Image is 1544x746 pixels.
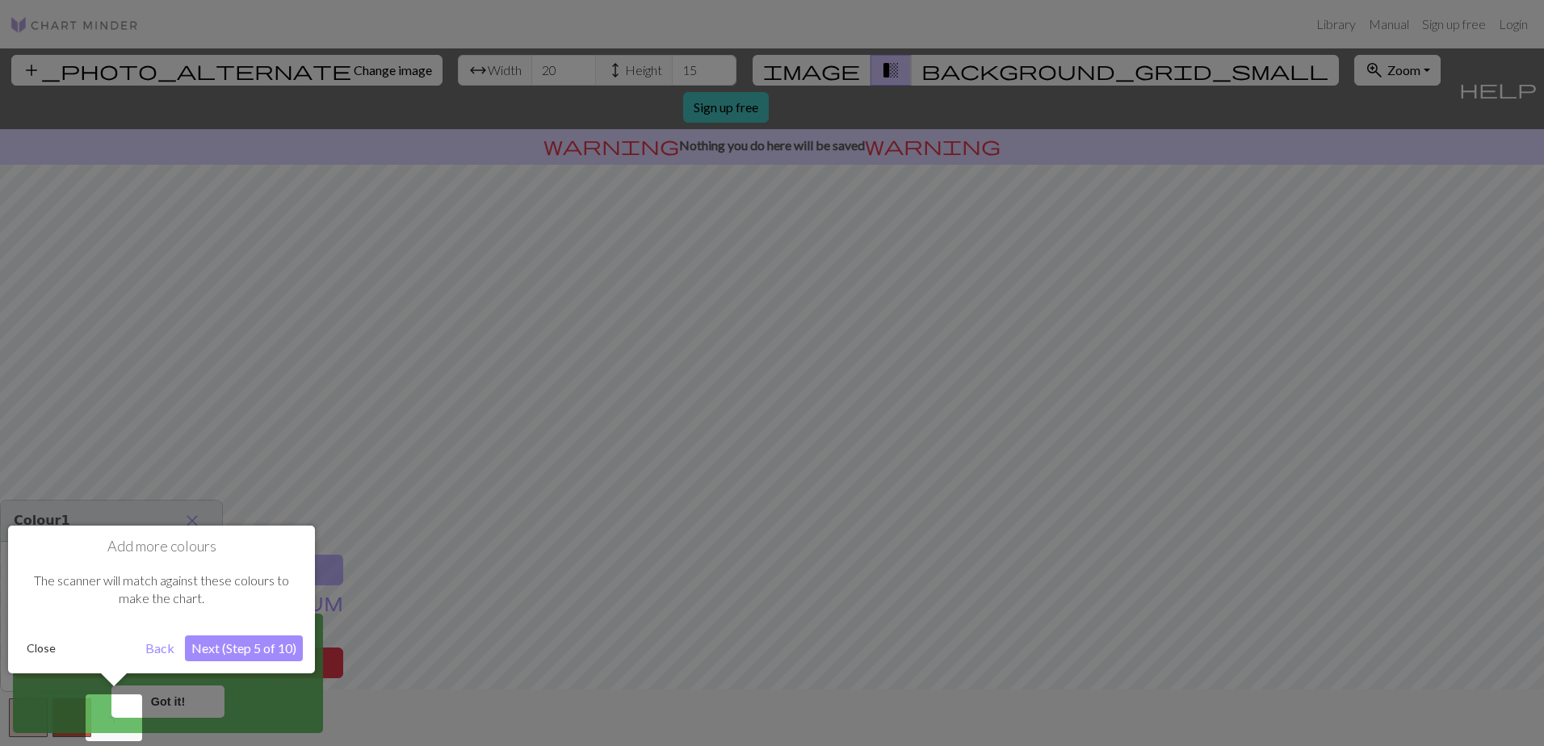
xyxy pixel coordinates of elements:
h1: Add more colours [20,538,303,555]
div: The scanner will match against these colours to make the chart. [20,555,303,624]
button: Close [20,636,62,660]
button: Next (Step 5 of 10) [185,635,303,661]
div: Add more colours [8,526,315,673]
button: Back [139,635,181,661]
